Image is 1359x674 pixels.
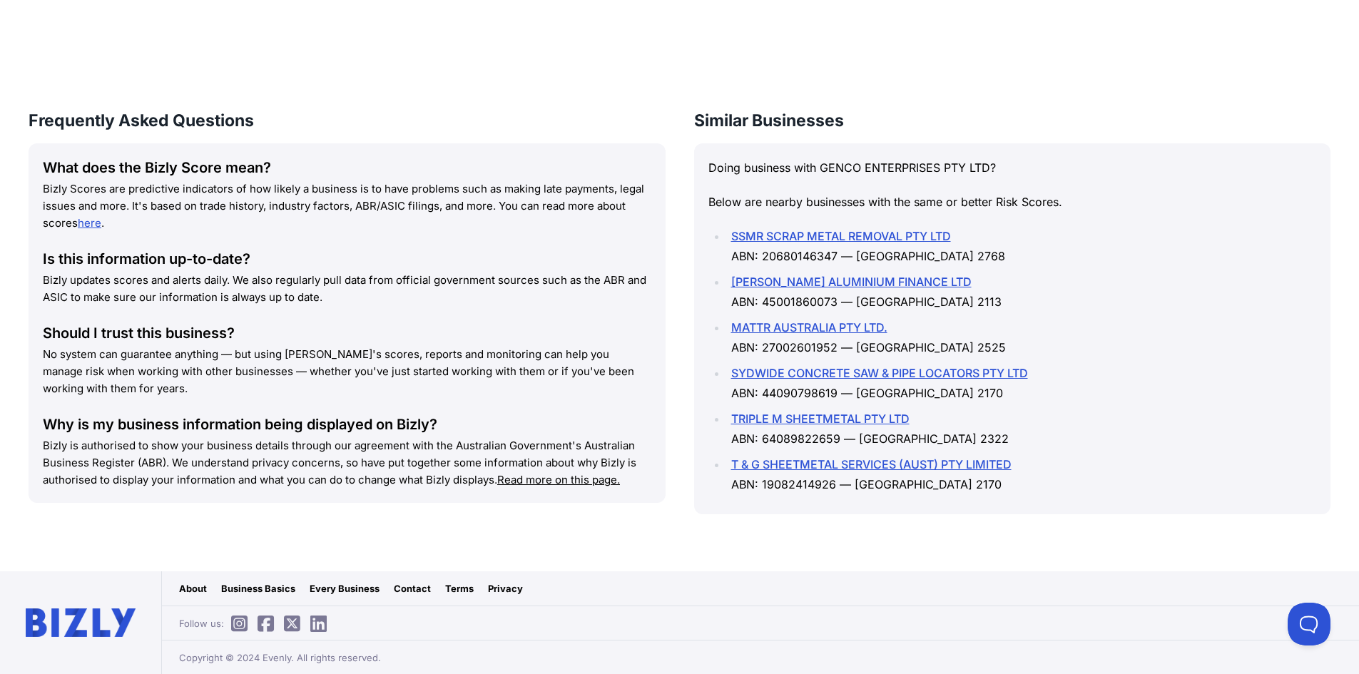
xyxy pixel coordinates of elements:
[29,109,666,132] h3: Frequently Asked Questions
[727,317,1317,357] li: ABN: 27002601952 — [GEOGRAPHIC_DATA] 2525
[708,192,1317,212] p: Below are nearby businesses with the same or better Risk Scores.
[731,275,972,289] a: [PERSON_NAME] ALUMINIUM FINANCE LTD
[727,454,1317,494] li: ABN: 19082414926 — [GEOGRAPHIC_DATA] 2170
[727,363,1317,403] li: ABN: 44090798619 — [GEOGRAPHIC_DATA] 2170
[394,581,431,596] a: Contact
[727,409,1317,449] li: ABN: 64089822659 — [GEOGRAPHIC_DATA] 2322
[445,581,474,596] a: Terms
[179,616,334,630] span: Follow us:
[43,180,651,232] p: Bizly Scores are predictive indicators of how likely a business is to have problems such as makin...
[727,226,1317,266] li: ABN: 20680146347 — [GEOGRAPHIC_DATA] 2768
[1288,603,1330,645] iframe: Toggle Customer Support
[43,414,651,434] div: Why is my business information being displayed on Bizly?
[731,229,951,243] a: SSMR SCRAP METAL REMOVAL PTY LTD
[731,366,1028,380] a: SYDWIDE CONCRETE SAW & PIPE LOCATORS PTY LTD
[43,323,651,343] div: Should I trust this business?
[179,650,381,665] span: Copyright © 2024 Evenly. All rights reserved.
[310,581,380,596] a: Every Business
[43,437,651,489] p: Bizly is authorised to show your business details through our agreement with the Australian Gover...
[78,216,101,230] a: here
[731,320,887,335] a: MATTR AUSTRALIA PTY LTD.
[43,272,651,306] p: Bizly updates scores and alerts daily. We also regularly pull data from official government sourc...
[43,346,651,397] p: No system can guarantee anything — but using [PERSON_NAME]'s scores, reports and monitoring can h...
[179,581,207,596] a: About
[727,272,1317,312] li: ABN: 45001860073 — [GEOGRAPHIC_DATA] 2113
[43,158,651,178] div: What does the Bizly Score mean?
[488,581,523,596] a: Privacy
[731,457,1012,471] a: T & G SHEETMETAL SERVICES (AUST) PTY LIMITED
[731,412,910,426] a: TRIPLE M SHEETMETAL PTY LTD
[497,473,620,486] a: Read more on this page.
[708,158,1317,178] p: Doing business with GENCO ENTERPRISES PTY LTD?
[694,109,1331,132] h3: Similar Businesses
[221,581,295,596] a: Business Basics
[43,249,651,269] div: Is this information up-to-date?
